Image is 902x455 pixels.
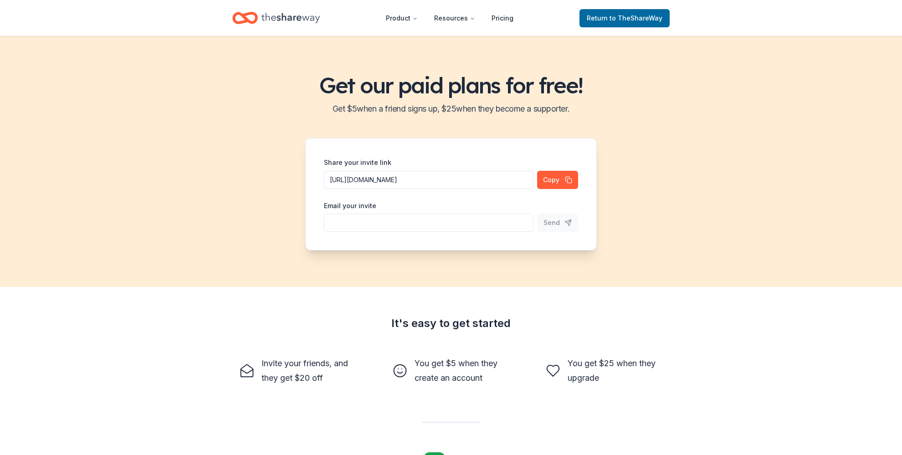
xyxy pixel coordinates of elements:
h2: Get $ 5 when a friend signs up, $ 25 when they become a supporter. [11,102,891,116]
span: Return [587,13,662,24]
button: Copy [537,171,578,189]
div: You get $25 when they upgrade [568,356,662,385]
div: Invite your friends, and they get $20 off [261,356,356,385]
label: Email your invite [324,201,376,210]
h1: Get our paid plans for free! [11,72,891,98]
div: It's easy to get started [232,316,670,331]
nav: Main [379,7,521,29]
a: Pricing [484,9,521,27]
button: Product [379,9,425,27]
span: to TheShareWay [610,14,662,22]
div: You get $5 when they create an account [415,356,509,385]
a: Home [232,7,320,29]
a: Returnto TheShareWay [579,9,670,27]
button: Resources [427,9,482,27]
label: Share your invite link [324,158,391,167]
